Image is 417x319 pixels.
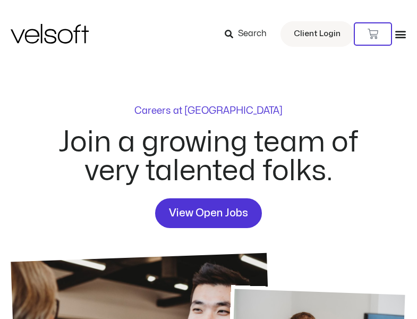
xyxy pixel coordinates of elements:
[11,24,89,44] img: Velsoft Training Materials
[46,128,371,186] h2: Join a growing team of very talented folks.
[294,27,341,41] span: Client Login
[238,27,267,41] span: Search
[169,205,248,222] span: View Open Jobs
[225,25,274,43] a: Search
[280,21,354,47] a: Client Login
[395,28,406,40] div: Menu Toggle
[134,106,283,116] p: Careers at [GEOGRAPHIC_DATA]
[155,198,262,228] a: View Open Jobs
